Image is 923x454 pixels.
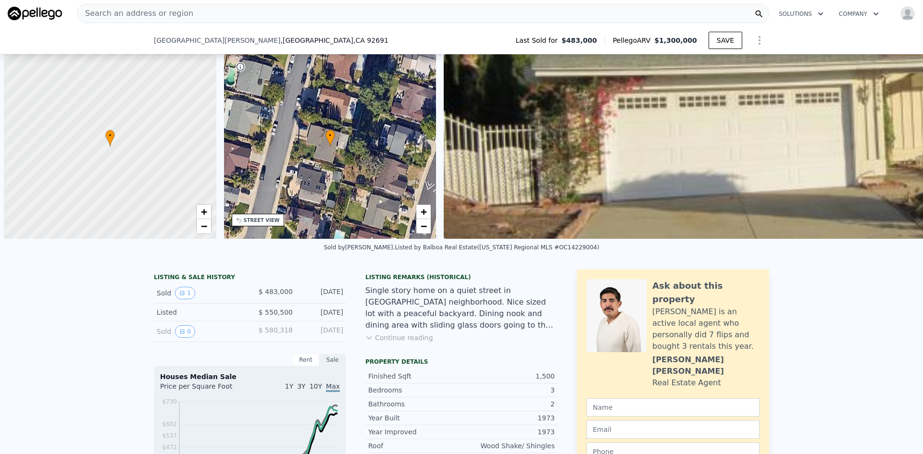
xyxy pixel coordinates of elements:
span: • [325,131,335,140]
span: , CA 92691 [353,37,388,44]
div: [DATE] [300,325,343,338]
div: Listed by Balboa Real Estate ([US_STATE] Regional MLS #OC14229004) [395,244,599,251]
div: [PERSON_NAME] [PERSON_NAME] [652,354,760,377]
tspan: $602 [162,421,177,428]
div: Year Built [368,413,461,423]
tspan: $730 [162,398,177,405]
span: Max [326,382,340,392]
div: Wood Shake/ Shingles [461,441,555,451]
input: Email [586,420,760,439]
div: Property details [365,358,558,366]
button: Company [831,5,886,23]
div: LISTING & SALE HISTORY [154,273,346,283]
span: 1Y [285,382,293,390]
a: Zoom in [416,205,431,219]
button: View historical data [175,325,195,338]
a: Zoom out [197,219,211,233]
div: Sold [157,325,242,338]
div: Bedrooms [368,385,461,395]
div: Listing Remarks (Historical) [365,273,558,281]
div: Sold [157,287,242,299]
div: Year Improved [368,427,461,437]
div: STREET VIEW [244,217,280,224]
div: Bathrooms [368,399,461,409]
button: Continue reading [365,333,433,343]
div: Real Estate Agent [652,377,721,389]
input: Name [586,398,760,417]
span: $ 580,318 [259,326,293,334]
div: 1973 [461,413,555,423]
span: $ 550,500 [259,308,293,316]
span: $1,300,000 [654,37,697,44]
div: Ask about this property [652,279,760,306]
span: , [GEOGRAPHIC_DATA] [280,36,388,45]
span: [GEOGRAPHIC_DATA][PERSON_NAME] [154,36,280,45]
span: − [421,220,427,232]
img: Pellego [8,7,62,20]
span: $483,000 [561,36,597,45]
button: Solutions [771,5,831,23]
div: Houses Median Sale [160,372,340,381]
span: + [200,206,207,218]
div: 1973 [461,427,555,437]
div: 3 [461,385,555,395]
div: [DATE] [300,307,343,317]
span: + [421,206,427,218]
div: Listed [157,307,242,317]
div: Rent [292,354,319,366]
span: − [200,220,207,232]
tspan: $537 [162,432,177,439]
div: • [325,130,335,147]
span: 3Y [297,382,305,390]
div: Price per Square Foot [160,381,250,397]
span: $ 483,000 [259,288,293,295]
span: • [105,131,115,140]
button: View historical data [175,287,195,299]
span: Search an address or region [77,8,193,19]
div: [PERSON_NAME] is an active local agent who personally did 7 flips and bought 3 rentals this year. [652,306,760,352]
div: 1,500 [461,371,555,381]
div: Roof [368,441,461,451]
div: [DATE] [300,287,343,299]
div: Single story home on a quiet street in [GEOGRAPHIC_DATA] neighborhood. Nice sized lot with a peac... [365,285,558,331]
div: Sold by [PERSON_NAME] . [324,244,395,251]
button: Show Options [750,31,769,50]
div: Sale [319,354,346,366]
div: 2 [461,399,555,409]
a: Zoom out [416,219,431,233]
div: • [105,130,115,147]
div: Finished Sqft [368,371,461,381]
a: Zoom in [197,205,211,219]
img: avatar [900,6,915,21]
span: 10Y [310,382,322,390]
span: Pellego ARV [613,36,655,45]
span: Last Sold for [516,36,562,45]
button: SAVE [709,32,742,49]
tspan: $472 [162,444,177,451]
